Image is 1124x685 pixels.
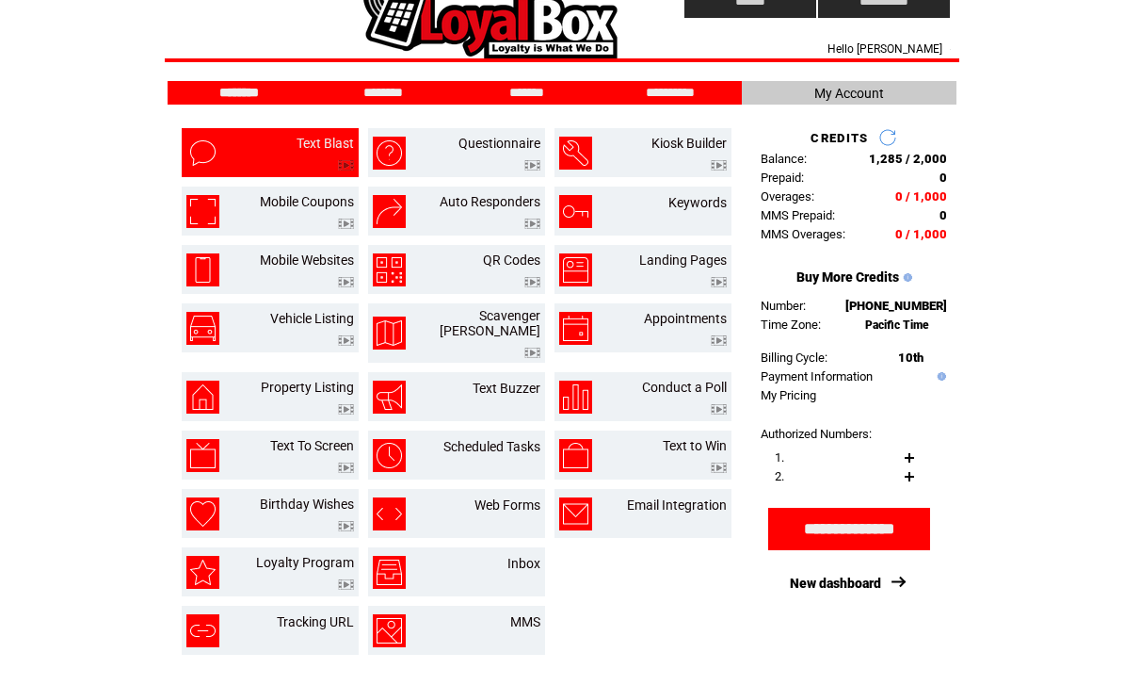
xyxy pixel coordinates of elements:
img: vehicle-listing.png [186,312,219,345]
span: My Account [814,86,884,101]
span: Time Zone: [761,318,821,332]
img: video.png [524,348,540,358]
a: Vehicle Listing [270,311,354,326]
img: text-buzzer.png [373,381,406,414]
img: text-blast.png [186,137,219,170]
img: conduct-a-poll.png [559,381,592,414]
img: landing-pages.png [559,253,592,286]
img: text-to-win.png [559,439,592,472]
a: My Pricing [761,388,816,402]
span: Number: [761,299,806,313]
img: questionnaire.png [373,137,406,170]
span: [PHONE_NUMBER] [845,299,947,313]
img: loyalty-program.png [186,556,219,589]
img: video.png [338,463,354,473]
img: appointments.png [559,312,592,345]
img: video.png [338,277,354,287]
img: help.gif [933,372,946,381]
span: Billing Cycle: [761,351,827,365]
img: mobile-coupons.png [186,195,219,228]
img: mms.png [373,614,406,647]
img: birthday-wishes.png [186,497,219,530]
img: help.gif [899,273,912,282]
span: Prepaid: [761,171,804,185]
a: QR Codes [483,253,540,268]
a: MMS [510,614,540,629]
span: Hello [PERSON_NAME] [827,42,942,56]
span: Authorized Numbers: [761,427,872,441]
img: tracking-url.png [186,614,219,647]
span: 1. [775,450,784,465]
a: Landing Pages [639,253,727,268]
span: MMS Prepaid: [761,208,835,222]
a: Scheduled Tasks [443,439,540,454]
span: CREDITS [811,131,868,145]
a: Tracking URL [277,614,354,629]
a: Kiosk Builder [651,136,727,151]
span: 0 / 1,000 [895,189,947,204]
img: kiosk-builder.png [559,137,592,170]
a: Birthday Wishes [260,497,354,512]
span: 1,285 / 2,000 [869,152,947,166]
span: Overages: [761,189,814,204]
span: 0 / 1,000 [895,227,947,241]
span: MMS Overages: [761,227,845,241]
img: video.png [338,335,354,346]
a: Web Forms [474,497,540,513]
a: Inbox [507,556,540,571]
img: video.png [524,219,540,229]
img: property-listing.png [186,381,219,414]
a: Text Blast [297,136,354,151]
img: video.png [338,219,354,229]
img: video.png [711,404,727,415]
img: video.png [711,335,727,346]
a: New dashboard [790,576,881,591]
a: Questionnaire [458,136,540,151]
img: qr-codes.png [373,253,406,286]
span: 2. [775,469,784,483]
a: Appointments [644,311,727,326]
a: Mobile Websites [260,253,354,268]
img: video.png [338,579,354,590]
img: video.png [524,160,540,171]
span: Balance: [761,152,807,166]
a: Conduct a Poll [642,380,727,395]
img: video.png [338,160,354,171]
a: Auto Responders [440,194,540,209]
a: Text To Screen [270,438,354,453]
img: text-to-screen.png [186,439,219,472]
img: scavenger-hunt.png [373,317,406,350]
span: 0 [939,208,947,222]
a: Email Integration [627,497,727,513]
img: video.png [711,277,727,287]
a: Mobile Coupons [260,194,354,209]
img: video.png [711,463,727,473]
img: scheduled-tasks.png [373,439,406,472]
img: video.png [338,404,354,415]
img: email-integration.png [559,497,592,530]
img: video.png [711,160,727,171]
span: Pacific Time [865,318,929,332]
a: Payment Information [761,369,873,383]
a: Text Buzzer [473,381,540,396]
img: auto-responders.png [373,195,406,228]
img: inbox.png [373,556,406,589]
img: mobile-websites.png [186,253,219,286]
a: Loyalty Program [256,555,354,570]
a: Scavenger [PERSON_NAME] [440,308,540,338]
img: web-forms.png [373,497,406,530]
span: 0 [939,171,947,185]
a: Property Listing [261,380,354,395]
span: 10th [898,351,923,365]
img: video.png [338,521,354,531]
img: video.png [524,277,540,287]
a: Keywords [668,195,727,210]
a: Text to Win [663,438,727,453]
a: Buy More Credits [796,269,899,285]
img: keywords.png [559,195,592,228]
